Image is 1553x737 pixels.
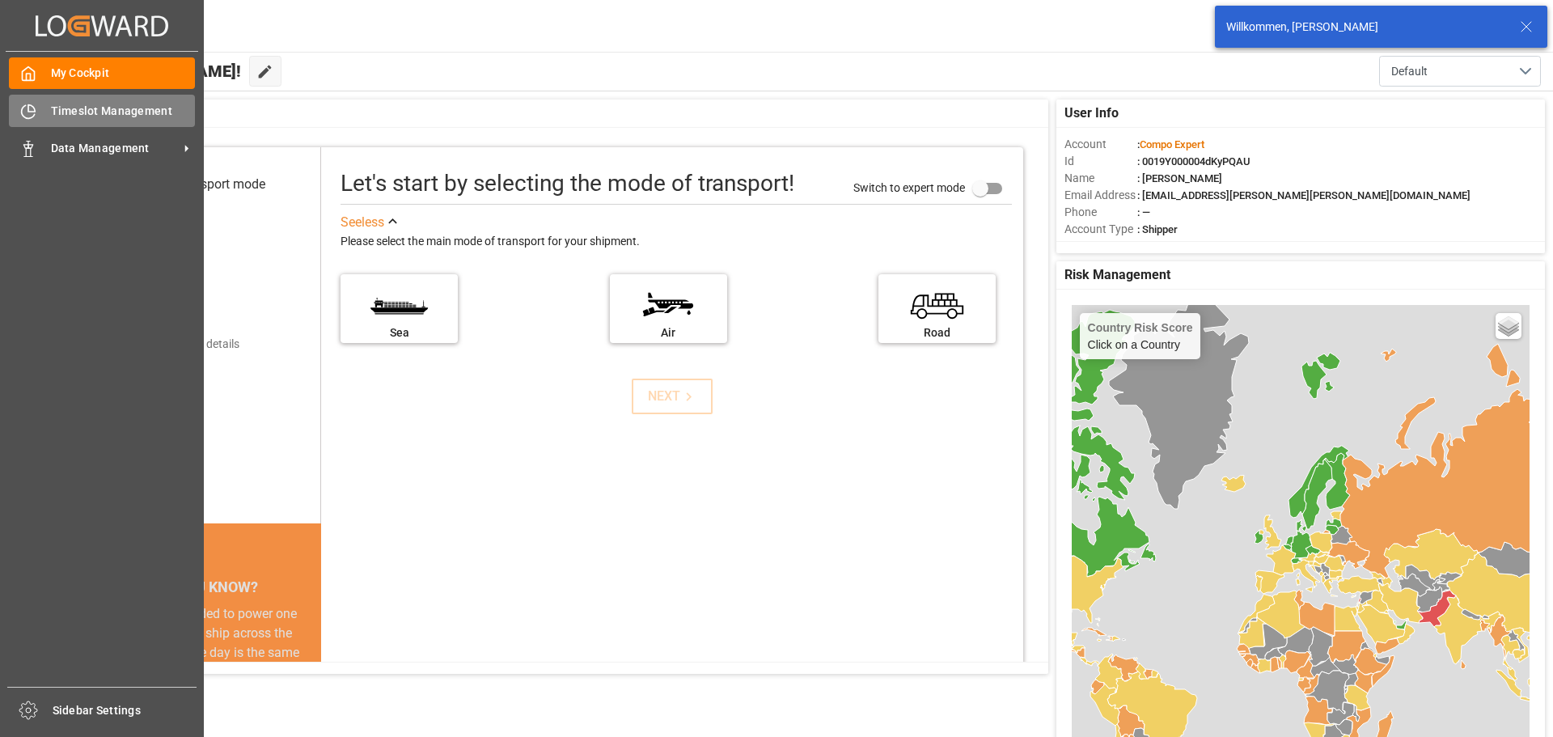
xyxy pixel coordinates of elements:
[1064,265,1170,285] span: Risk Management
[1137,223,1178,235] span: : Shipper
[1496,313,1521,339] a: Layers
[341,232,1012,252] div: Please select the main mode of transport for your shipment.
[1064,221,1137,238] span: Account Type
[1137,172,1222,184] span: : [PERSON_NAME]
[632,379,713,414] button: NEXT
[1088,321,1193,351] div: Click on a Country
[9,95,195,126] a: Timeslot Management
[51,140,179,157] span: Data Management
[349,324,450,341] div: Sea
[87,570,321,604] div: DID YOU KNOW?
[53,702,197,719] span: Sidebar Settings
[51,103,196,120] span: Timeslot Management
[67,56,241,87] span: Hello [PERSON_NAME]!
[1064,153,1137,170] span: Id
[1391,63,1428,80] span: Default
[341,167,794,201] div: Let's start by selecting the mode of transport!
[618,324,719,341] div: Air
[887,324,988,341] div: Road
[341,213,384,232] div: See less
[1137,155,1250,167] span: : 0019Y000004dKyPQAU
[51,65,196,82] span: My Cockpit
[1064,204,1137,221] span: Phone
[1140,138,1204,150] span: Compo Expert
[1137,206,1150,218] span: : —
[648,387,697,406] div: NEXT
[1064,187,1137,204] span: Email Address
[1137,138,1204,150] span: :
[853,180,965,193] span: Switch to expert mode
[1137,189,1470,201] span: : [EMAIL_ADDRESS][PERSON_NAME][PERSON_NAME][DOMAIN_NAME]
[9,57,195,89] a: My Cockpit
[1226,19,1504,36] div: Willkommen, [PERSON_NAME]
[1064,104,1119,123] span: User Info
[1064,136,1137,153] span: Account
[1088,321,1193,334] h4: Country Risk Score
[1064,170,1137,187] span: Name
[1379,56,1541,87] button: open menu
[107,604,302,721] div: The energy needed to power one large container ship across the ocean in a single day is the same ...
